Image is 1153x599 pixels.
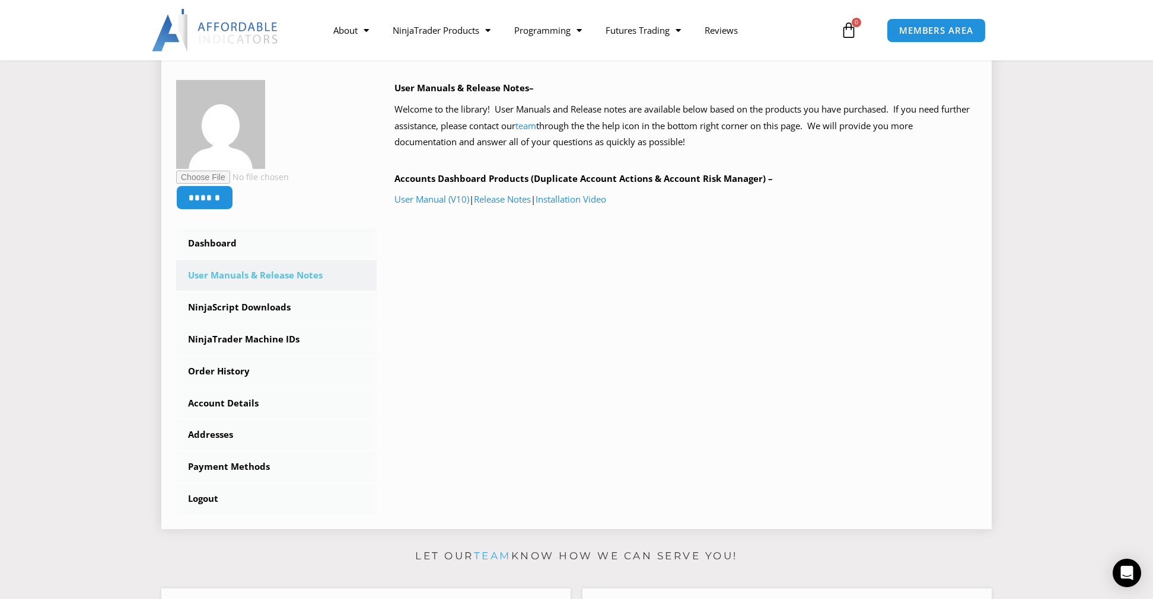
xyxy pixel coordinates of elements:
a: team [515,120,536,132]
a: About [321,17,381,44]
a: MEMBERS AREA [887,18,986,43]
span: MEMBERS AREA [899,26,973,35]
a: Dashboard [176,228,377,259]
a: NinjaTrader Products [381,17,502,44]
img: LogoAI | Affordable Indicators – NinjaTrader [152,9,279,52]
div: Open Intercom Messenger [1113,559,1141,587]
a: Reviews [693,17,750,44]
span: 0 [852,18,861,27]
a: Installation Video [536,193,606,205]
a: Release Notes [474,193,531,205]
nav: Account pages [176,228,377,514]
a: Order History [176,356,377,387]
b: User Manuals & Release Notes– [394,82,534,94]
a: User Manual (V10) [394,193,469,205]
a: Account Details [176,388,377,419]
nav: Menu [321,17,837,44]
a: 0 [823,13,875,47]
a: Payment Methods [176,451,377,482]
p: Let our know how we can serve you! [161,547,992,566]
a: User Manuals & Release Notes [176,260,377,291]
a: Addresses [176,419,377,450]
b: Accounts Dashboard Products (Duplicate Account Actions & Account Risk Manager) – [394,172,773,184]
a: Logout [176,483,377,514]
p: Welcome to the library! User Manuals and Release notes are available below based on the products ... [394,101,977,151]
p: | | [394,191,977,208]
a: Futures Trading [594,17,693,44]
img: 0f9cbed3e1304da38d6fa3b8c6a0ee6ec555c028aef74450e444112f312f15a2 [176,80,265,169]
a: NinjaTrader Machine IDs [176,324,377,355]
a: team [474,550,511,562]
a: Programming [502,17,594,44]
a: NinjaScript Downloads [176,292,377,323]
